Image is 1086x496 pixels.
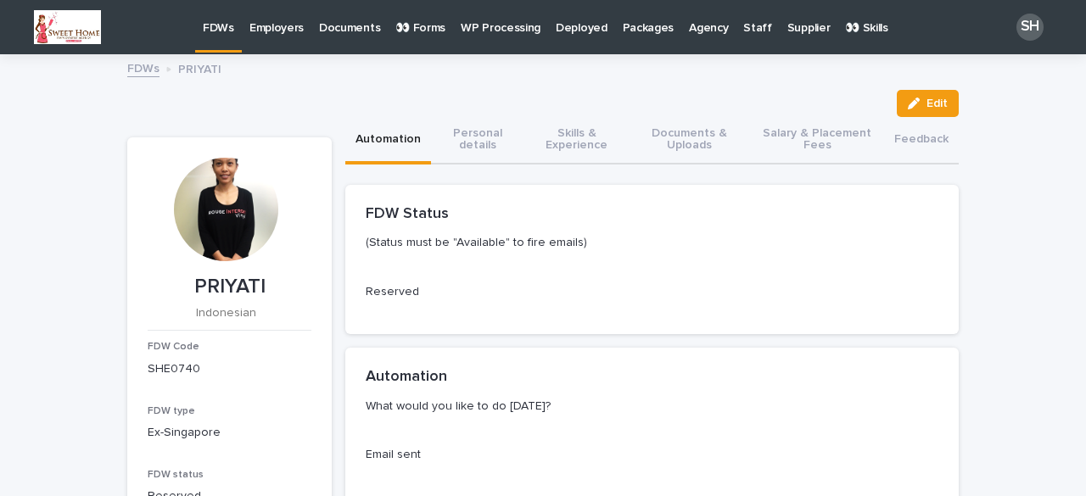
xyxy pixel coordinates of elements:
[884,117,959,164] button: Feedback
[366,283,938,301] p: Reserved
[178,59,221,77] p: PRIYATI
[148,424,311,442] p: Ex-Singapore
[345,117,431,164] button: Automation
[148,360,311,378] p: SHE0740
[524,117,630,164] button: Skills & Experience
[366,446,938,464] p: Email sent
[431,117,524,164] button: Personal details
[127,58,160,77] a: FDWs
[630,117,750,164] button: Documents & Uploads
[1016,14,1044,41] div: SH
[148,306,305,320] p: Indonesian
[148,470,204,480] span: FDW status
[366,235,932,250] p: (Status must be "Available" to fire emails)
[926,98,948,109] span: Edit
[897,90,959,117] button: Edit
[148,342,199,352] span: FDW Code
[366,205,449,224] h2: FDW Status
[366,398,932,414] p: What would you like to do [DATE]?
[148,275,311,299] p: PRIYATI
[366,368,447,387] h2: Automation
[148,406,195,416] span: FDW type
[34,10,101,44] img: tBtA7m6pGC2cfqnmzz7e1HISek9VJqvkjx1iKAabY8E
[750,117,884,164] button: Salary & Placement Fees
